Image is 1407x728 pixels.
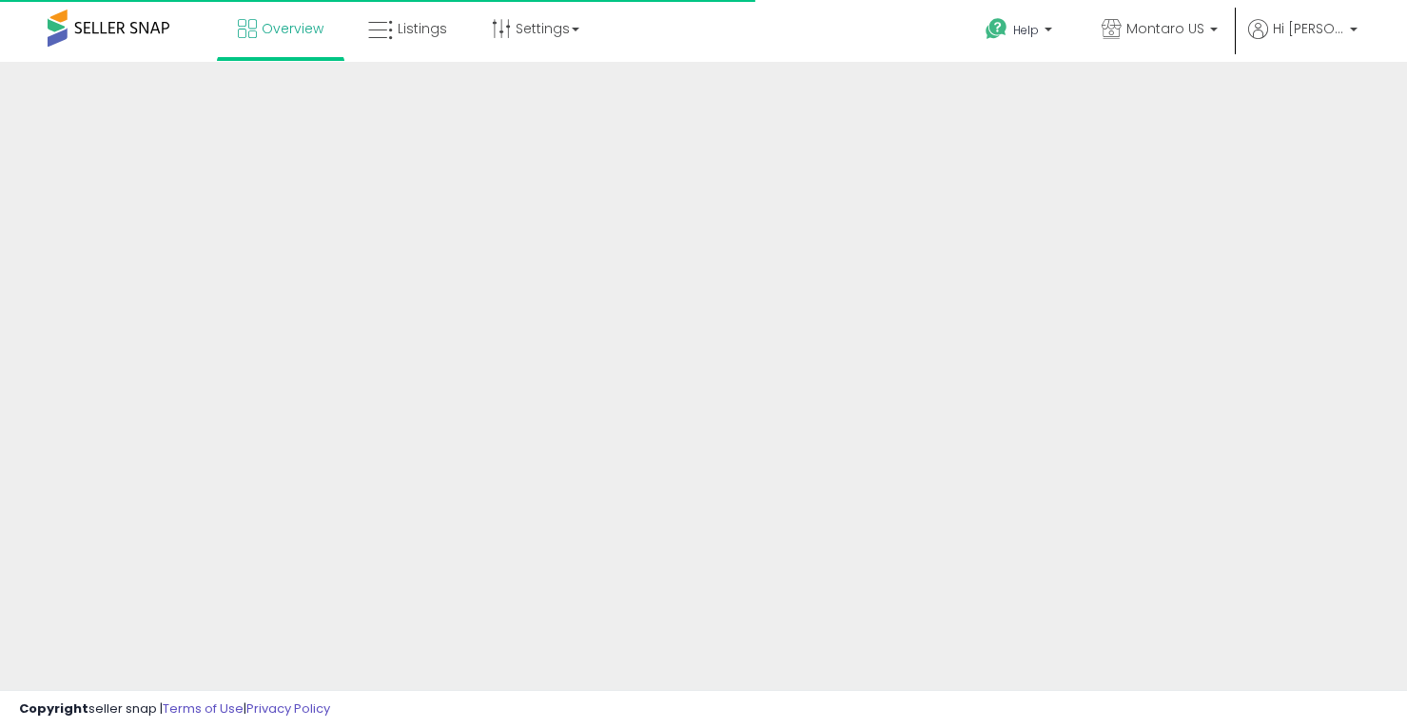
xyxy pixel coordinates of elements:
[246,699,330,718] a: Privacy Policy
[19,699,88,718] strong: Copyright
[19,700,330,718] div: seller snap | |
[398,19,447,38] span: Listings
[1126,19,1204,38] span: Montaro US
[262,19,323,38] span: Overview
[970,3,1071,62] a: Help
[1273,19,1344,38] span: Hi [PERSON_NAME]
[985,17,1008,41] i: Get Help
[163,699,244,718] a: Terms of Use
[1248,19,1358,62] a: Hi [PERSON_NAME]
[1013,22,1039,38] span: Help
